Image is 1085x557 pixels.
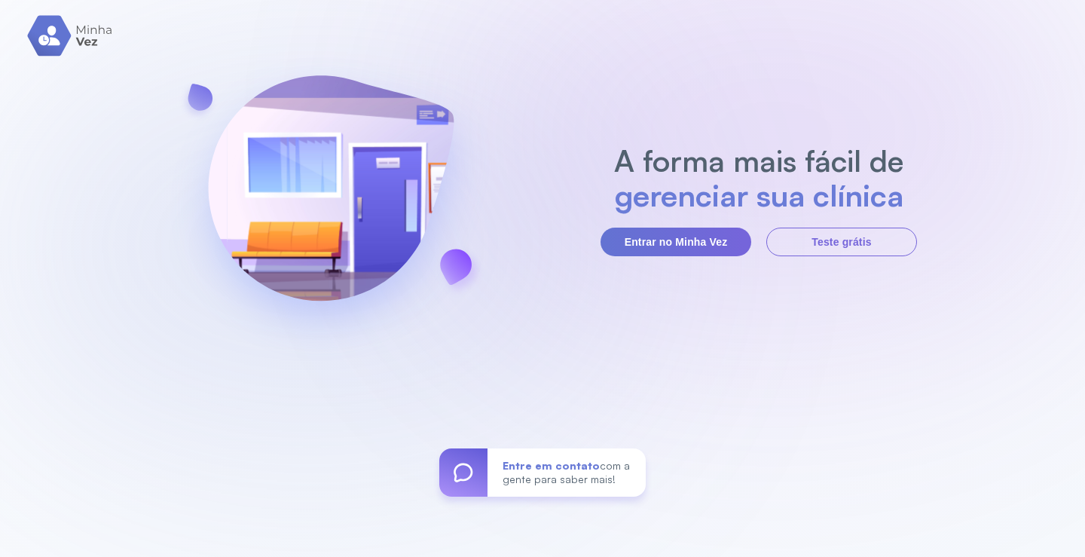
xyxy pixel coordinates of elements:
[601,228,751,256] button: Entrar no Minha Vez
[607,178,912,213] h2: gerenciar sua clínica
[766,228,917,256] button: Teste grátis
[503,459,600,472] span: Entre em contato
[168,35,494,363] img: banner-login.svg
[439,448,646,497] a: Entre em contatocom a gente para saber mais!
[487,448,646,497] div: com a gente para saber mais!
[607,143,912,178] h2: A forma mais fácil de
[27,15,114,57] img: logo.svg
